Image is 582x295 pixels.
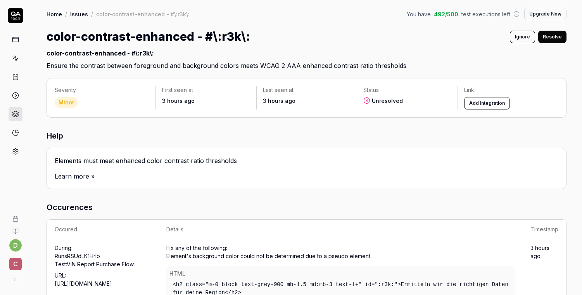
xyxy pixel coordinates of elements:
a: Home [47,10,62,18]
button: c [3,252,28,272]
a: RunsRSUdLK1HrIoTest:VIN Report Purchase Flow [55,253,134,267]
div: Elements must meet enhanced color contrast ratio thresholds [55,156,558,172]
span: 492 / 500 [434,10,458,18]
a: Documentation [3,222,28,234]
time: 3 hours ago [162,97,195,104]
time: 3 hours ago [530,245,549,259]
th: Timestamp [523,220,566,239]
h3: Occurences [47,201,566,213]
button: d [9,239,22,252]
p: Severity [55,86,149,94]
button: Upgrade Now [524,8,566,20]
div: HTML [169,269,512,278]
div: / [91,10,93,18]
button: Resolve [538,31,566,43]
time: 3 hours ago [263,97,295,104]
div: Unresolved [363,97,451,105]
a: Learn more » [55,172,95,180]
a: Issues [70,10,88,18]
span: c [9,258,22,270]
p: Status [363,86,451,94]
div: URL: [55,268,151,288]
div: Minor [55,97,78,108]
a: Book a call with us [3,210,28,222]
button: Ignore [510,31,535,43]
h3: Help [47,130,566,142]
span: You have [407,10,431,18]
a: Add Integration [464,99,510,106]
h2: Ensure the contrast between foreground and background colors meets WCAG 2 AAA enhanced contrast r... [47,45,566,70]
button: Add Integration [464,97,510,109]
div: / [65,10,67,18]
div: color-contrast-enhanced - #\:r3k\: [96,10,190,18]
p: Last seen at [263,86,351,94]
span: test executions left [461,10,510,18]
a: [URL][DOMAIN_NAME] [55,280,112,287]
th: Details [159,220,523,239]
p: First seen at [162,86,250,94]
h1: color-contrast-enhanced - #\:r3k\: [47,28,250,45]
th: Occured [47,220,159,239]
div: color-contrast-enhanced - #\:r3k\: [47,49,324,61]
p: Link [464,86,552,94]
